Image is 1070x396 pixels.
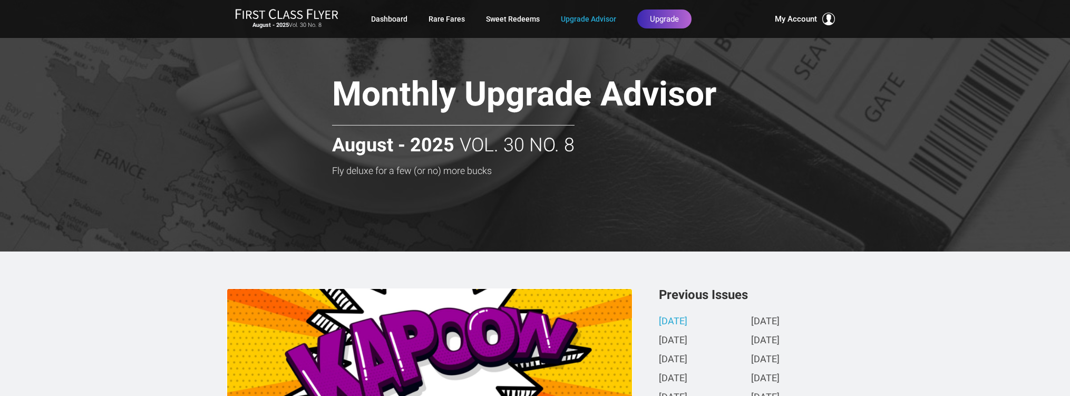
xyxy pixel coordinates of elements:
h3: Previous Issues [659,288,843,301]
button: My Account [775,13,835,25]
a: [DATE] [751,373,780,384]
a: [DATE] [659,335,687,346]
a: [DATE] [659,373,687,384]
strong: August - 2025 [332,135,454,156]
a: First Class FlyerAugust - 2025Vol. 30 No. 8 [235,8,338,30]
a: [DATE] [751,335,780,346]
a: Rare Fares [429,9,465,28]
strong: August - 2025 [252,22,289,28]
span: My Account [775,13,817,25]
a: [DATE] [659,354,687,365]
h1: Monthly Upgrade Advisor [332,76,791,117]
a: Sweet Redeems [486,9,540,28]
a: Upgrade [637,9,692,28]
a: Upgrade Advisor [561,9,616,28]
small: Vol. 30 No. 8 [235,22,338,29]
a: [DATE] [751,316,780,327]
a: Dashboard [371,9,407,28]
a: [DATE] [751,354,780,365]
h3: Fly deluxe for a few (or no) more bucks [332,166,791,176]
h2: Vol. 30 No. 8 [332,125,575,156]
img: First Class Flyer [235,8,338,20]
a: [DATE] [659,316,687,327]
